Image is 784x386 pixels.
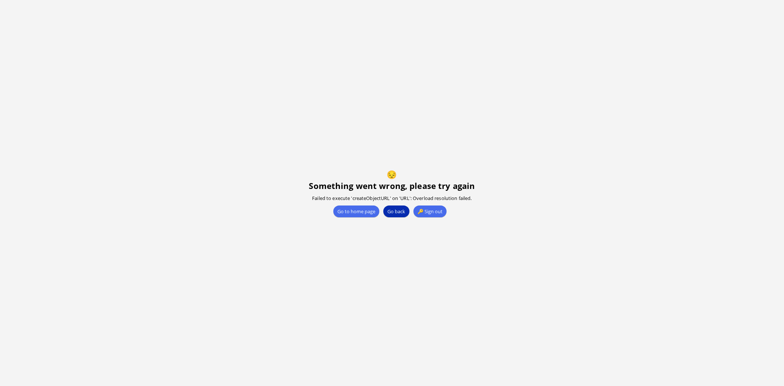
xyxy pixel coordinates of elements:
button: 🔑 Sign out [414,205,447,217]
div: Something went wrong, please try again [222,180,562,192]
button: Go to home page [333,205,379,217]
p: Failed to execute 'createObjectURL' on 'URL': Overload resolution failed. [222,195,562,201]
div: 😔 [222,169,562,180]
button: Go back [383,205,409,217]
